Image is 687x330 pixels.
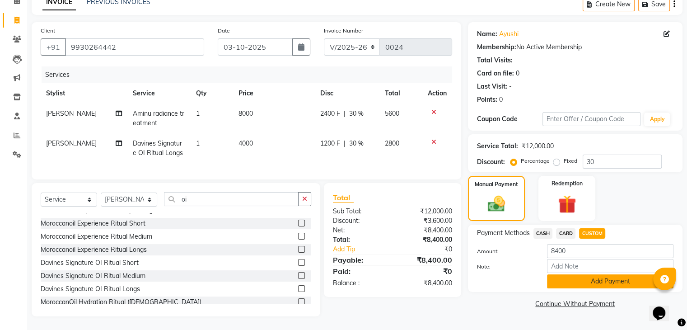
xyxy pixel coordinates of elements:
span: 1200 F [320,139,340,148]
span: CASH [533,228,553,239]
div: ₹8,400.00 [393,255,459,265]
span: | [344,139,346,148]
label: Amount: [470,247,540,255]
th: Stylist [41,83,127,104]
input: Search or Scan [164,192,299,206]
span: 30 % [349,109,364,118]
span: CUSTOM [579,228,605,239]
span: 2400 F [320,109,340,118]
span: [PERSON_NAME] [46,109,97,118]
div: Moroccanoil Experience Ritual Short [41,219,145,228]
span: 30 % [349,139,364,148]
div: Moroccanoil Experience Ritual Longs [41,245,147,255]
button: +91 [41,38,66,56]
img: _cash.svg [482,194,510,214]
div: MoroccanOil Hydration Ritual ([DEMOGRAPHIC_DATA]) [41,297,201,307]
button: Apply [644,113,670,126]
div: Sub Total: [326,207,393,216]
div: Coupon Code [477,114,542,124]
label: Manual Payment [475,180,518,189]
div: Net: [326,226,393,235]
span: | [344,109,346,118]
div: Discount: [326,216,393,226]
div: 0 [516,69,519,78]
div: ₹12,000.00 [522,141,554,151]
th: Qty [191,83,233,104]
div: Davines Signature OI Ritual Short [41,258,139,268]
label: Invoice Number [324,27,363,35]
span: 5600 [385,109,399,118]
label: Date [218,27,230,35]
button: Add Payment [547,274,673,288]
th: Disc [315,83,379,104]
div: Paid: [326,266,393,277]
div: ₹3,600.00 [393,216,459,226]
label: Client [41,27,55,35]
div: Moroccanoil Experience Ritual Medium [41,232,152,241]
div: Name: [477,29,497,39]
label: Percentage [521,157,550,165]
div: Total Visits: [477,56,513,65]
label: Fixed [564,157,577,165]
div: ₹8,400.00 [393,235,459,245]
a: Continue Without Payment [470,299,681,309]
iframe: chat widget [649,294,678,321]
div: Points: [477,95,497,104]
div: ₹8,400.00 [393,226,459,235]
span: 8000 [238,109,252,118]
span: Payment Methods [477,228,530,238]
span: Davines Signature OI Ritual Longs [133,139,183,157]
div: ₹12,000.00 [393,207,459,216]
div: Payable: [326,255,393,265]
div: Last Visit: [477,82,507,91]
div: 0 [499,95,503,104]
a: Add Tip [326,245,403,254]
div: Services [42,66,459,83]
div: Davines Signature OI Ritual Longs [41,284,140,294]
a: Ayushi [499,29,519,39]
img: _gift.svg [552,193,582,216]
div: Davines Signature OI Ritual Medium [41,271,145,281]
div: Card on file: [477,69,514,78]
div: ₹0 [393,266,459,277]
th: Total [379,83,422,104]
div: Membership: [477,42,516,52]
span: Total [333,193,354,203]
th: Action [422,83,452,104]
input: Search by Name/Mobile/Email/Code [65,38,204,56]
span: 2800 [385,139,399,147]
div: ₹0 [403,245,458,254]
label: Redemption [551,179,583,188]
span: 1 [196,139,200,147]
span: CARD [556,228,575,239]
div: Service Total: [477,141,518,151]
span: [PERSON_NAME] [46,139,97,147]
div: Total: [326,235,393,245]
th: Service [127,83,191,104]
label: Note: [470,263,540,271]
div: Balance : [326,278,393,288]
input: Enter Offer / Coupon Code [542,112,641,126]
div: Discount: [477,157,505,167]
span: 1 [196,109,200,118]
th: Price [233,83,315,104]
div: - [509,82,512,91]
div: No Active Membership [477,42,673,52]
input: Amount [547,244,673,258]
span: Aminu radiance treatment [133,109,184,127]
div: ₹8,400.00 [393,278,459,288]
span: 4000 [238,139,252,147]
input: Add Note [547,259,673,273]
